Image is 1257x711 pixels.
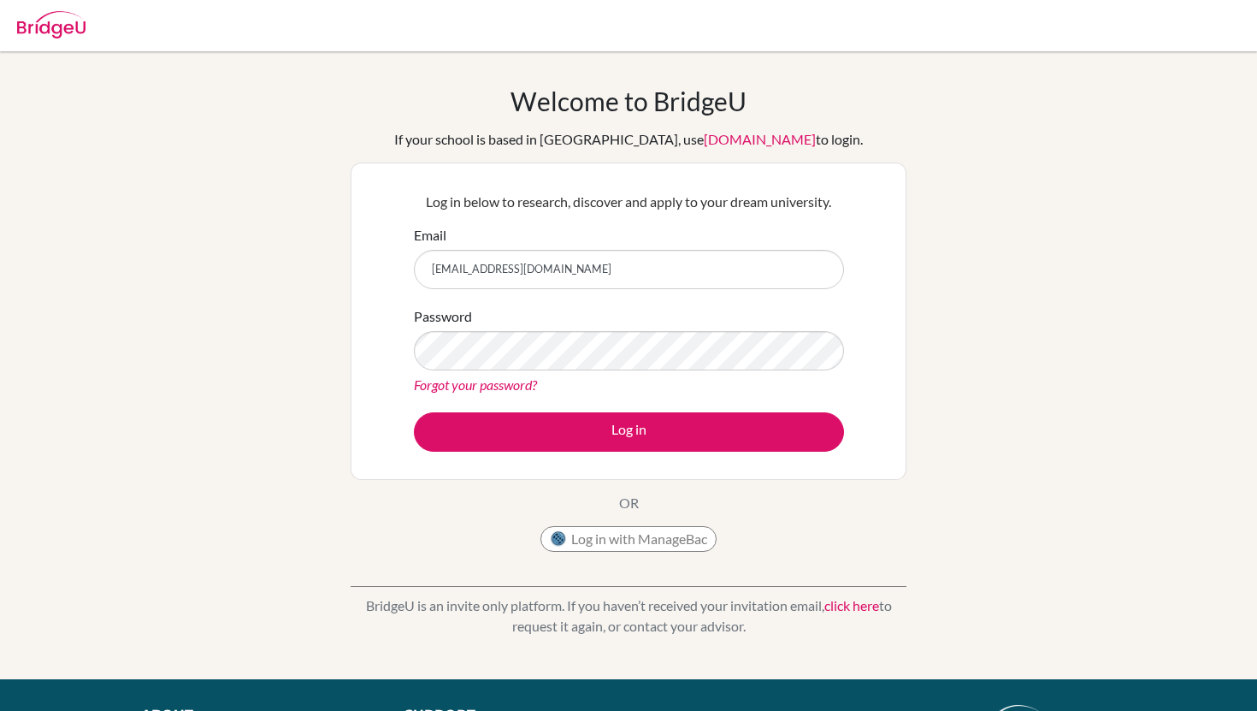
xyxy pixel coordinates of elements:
a: [DOMAIN_NAME] [704,131,816,147]
a: click here [824,597,879,613]
div: If your school is based in [GEOGRAPHIC_DATA], use to login. [394,129,863,150]
h1: Welcome to BridgeU [510,86,747,116]
p: Log in below to research, discover and apply to your dream university. [414,192,844,212]
p: BridgeU is an invite only platform. If you haven’t received your invitation email, to request it ... [351,595,906,637]
p: OR [619,493,639,513]
label: Password [414,306,472,327]
label: Email [414,225,446,246]
a: Forgot your password? [414,376,537,393]
img: Bridge-U [17,11,86,39]
button: Log in [414,412,844,452]
button: Log in with ManageBac [540,526,717,552]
